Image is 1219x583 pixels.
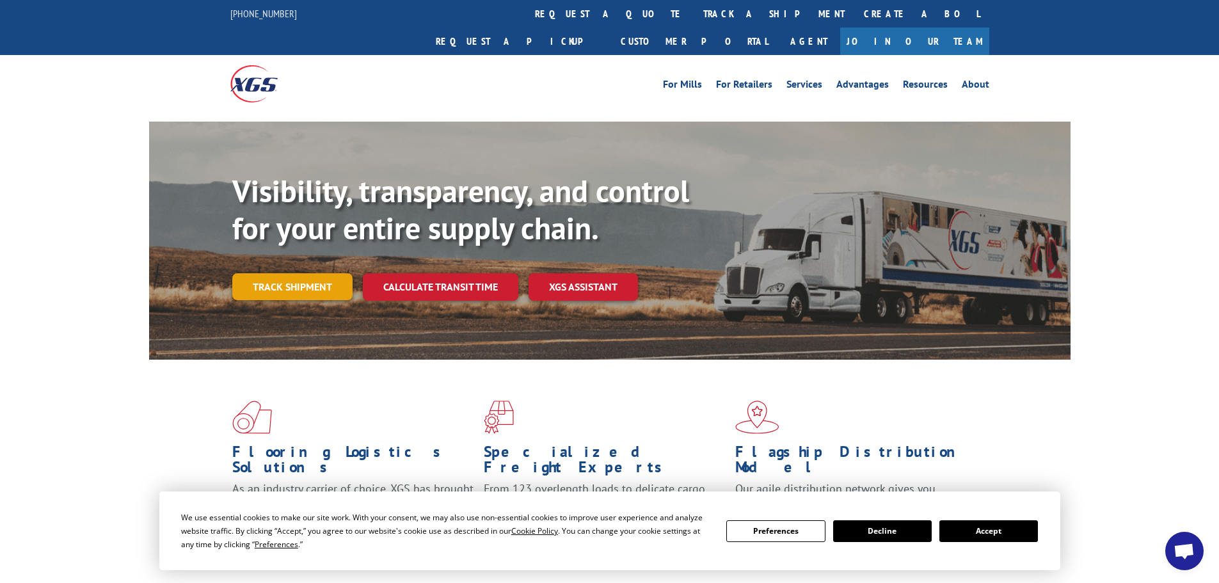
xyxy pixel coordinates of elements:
img: xgs-icon-flagship-distribution-model-red [735,401,779,434]
a: For Mills [663,79,702,93]
button: Preferences [726,520,825,542]
div: Open chat [1165,532,1204,570]
a: [PHONE_NUMBER] [230,7,297,20]
b: Visibility, transparency, and control for your entire supply chain. [232,171,689,248]
button: Decline [833,520,932,542]
button: Accept [939,520,1038,542]
a: Services [786,79,822,93]
a: XGS ASSISTANT [529,273,638,301]
span: Preferences [255,539,298,550]
a: Calculate transit time [363,273,518,301]
h1: Specialized Freight Experts [484,444,726,481]
a: Agent [777,28,840,55]
a: About [962,79,989,93]
h1: Flooring Logistics Solutions [232,444,474,481]
div: We use essential cookies to make our site work. With your consent, we may also use non-essential ... [181,511,711,551]
span: As an industry carrier of choice, XGS has brought innovation and dedication to flooring logistics... [232,481,474,527]
p: From 123 overlength loads to delicate cargo, our experienced staff knows the best way to move you... [484,481,726,538]
img: xgs-icon-focused-on-flooring-red [484,401,514,434]
a: Join Our Team [840,28,989,55]
a: Advantages [836,79,889,93]
div: Cookie Consent Prompt [159,491,1060,570]
span: Our agile distribution network gives you nationwide inventory management on demand. [735,481,971,511]
a: Track shipment [232,273,353,300]
h1: Flagship Distribution Model [735,444,977,481]
a: For Retailers [716,79,772,93]
a: Resources [903,79,948,93]
a: Request a pickup [426,28,611,55]
a: Customer Portal [611,28,777,55]
img: xgs-icon-total-supply-chain-intelligence-red [232,401,272,434]
span: Cookie Policy [511,525,558,536]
